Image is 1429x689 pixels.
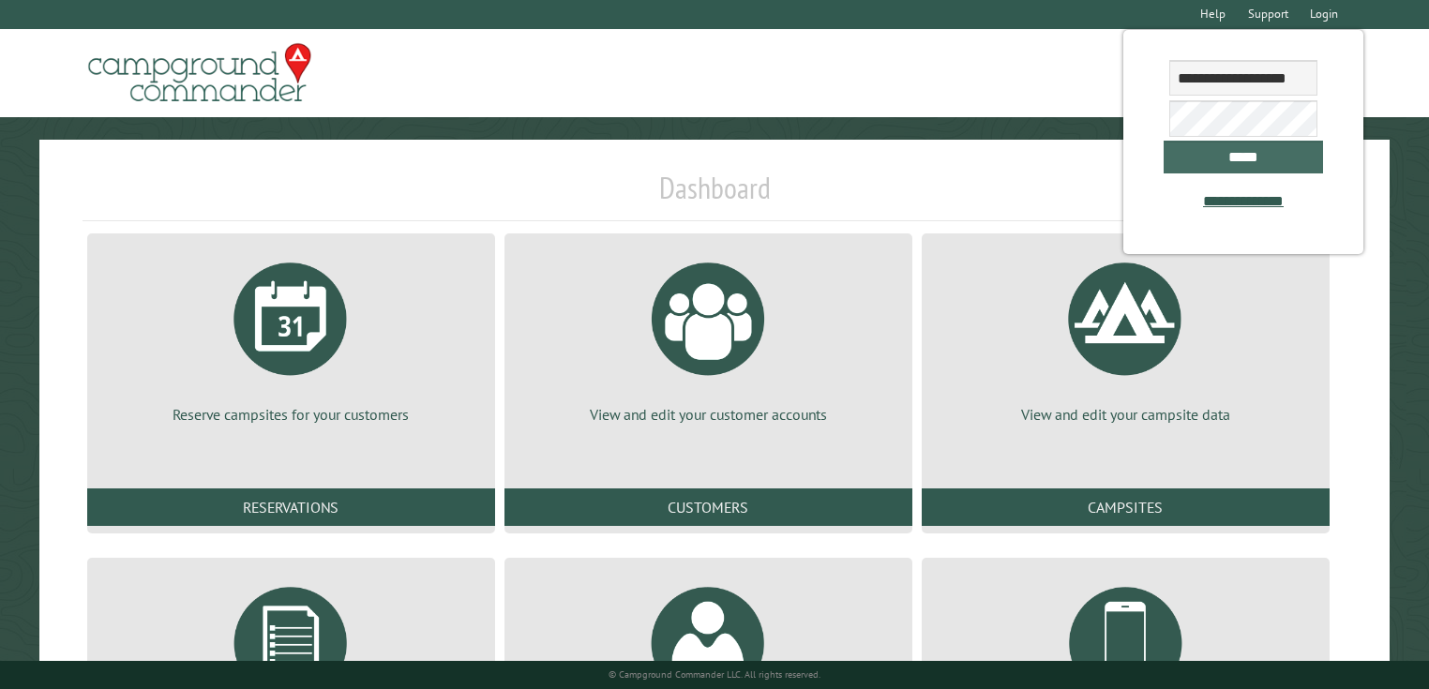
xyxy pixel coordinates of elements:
p: View and edit your customer accounts [527,404,890,425]
a: View and edit your customer accounts [527,248,890,425]
small: © Campground Commander LLC. All rights reserved. [609,668,820,681]
a: Campsites [922,488,1330,526]
a: Reserve campsites for your customers [110,248,473,425]
a: Customers [504,488,912,526]
img: Campground Commander [83,37,317,110]
p: View and edit your campsite data [944,404,1307,425]
a: Reservations [87,488,495,526]
p: Reserve campsites for your customers [110,404,473,425]
a: View and edit your campsite data [944,248,1307,425]
h1: Dashboard [83,170,1347,221]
